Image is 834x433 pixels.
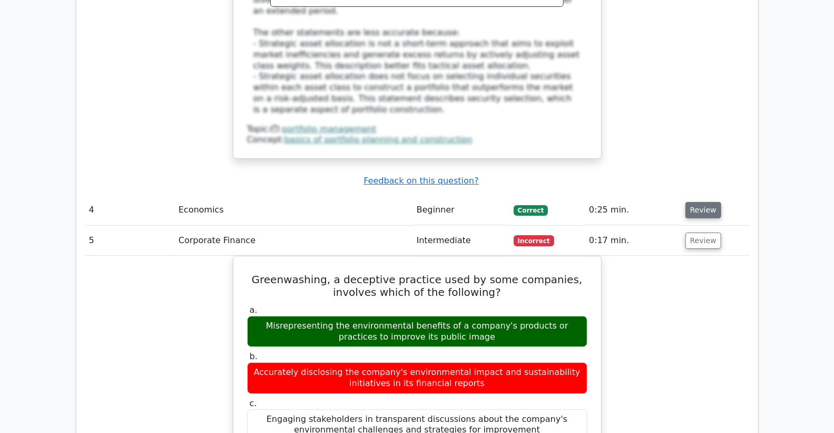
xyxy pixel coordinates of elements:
td: 0:25 min. [585,195,681,225]
span: Incorrect [514,235,554,246]
td: Intermediate [413,226,509,256]
button: Review [685,233,721,249]
span: c. [250,398,257,408]
button: Review [685,202,721,218]
a: portfolio management [282,124,376,134]
td: 4 [85,195,174,225]
a: basics of portfolio planning and construction [284,134,473,145]
span: Correct [514,205,548,216]
div: Topic: [247,124,587,135]
td: 0:17 min. [585,226,681,256]
td: Economics [174,195,413,225]
div: Misrepresenting the environmental benefits of a company's products or practices to improve its pu... [247,316,587,348]
span: a. [250,305,258,315]
a: Feedback on this question? [364,176,478,186]
h5: Greenwashing, a deceptive practice used by some companies, involves which of the following? [246,273,588,299]
td: Beginner [413,195,509,225]
div: Accurately disclosing the company's environmental impact and sustainability initiatives in its fi... [247,362,587,394]
div: Concept: [247,134,587,146]
span: b. [250,351,258,361]
td: 5 [85,226,174,256]
td: Corporate Finance [174,226,413,256]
